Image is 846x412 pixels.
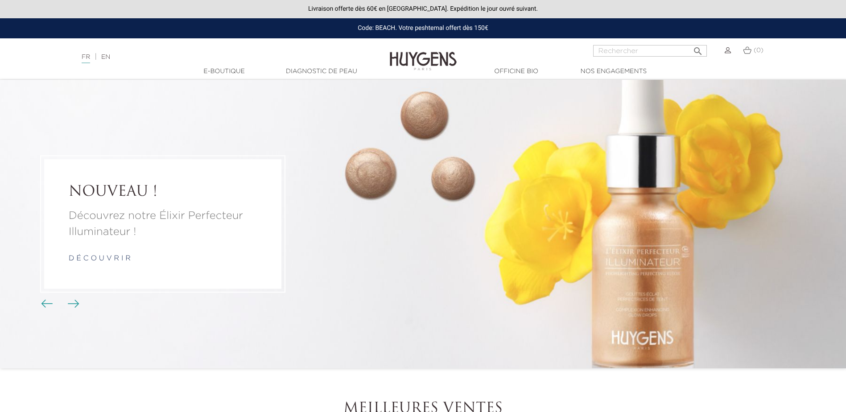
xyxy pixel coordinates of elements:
span: (0) [754,47,763,54]
a: d é c o u v r i r [69,255,131,262]
input: Rechercher [593,45,707,57]
div: Boutons du carrousel [45,297,74,310]
img: Huygens [390,37,457,72]
a: E-Boutique [180,67,269,76]
i:  [693,43,703,54]
a: Nos engagements [569,67,658,76]
a: FR [82,54,90,63]
a: Diagnostic de peau [277,67,366,76]
div: | [77,52,346,62]
a: Officine Bio [472,67,561,76]
button:  [690,42,706,54]
a: EN [101,54,110,60]
a: NOUVEAU ! [69,184,257,201]
a: Découvrez notre Élixir Perfecteur Illuminateur ! [69,208,257,240]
